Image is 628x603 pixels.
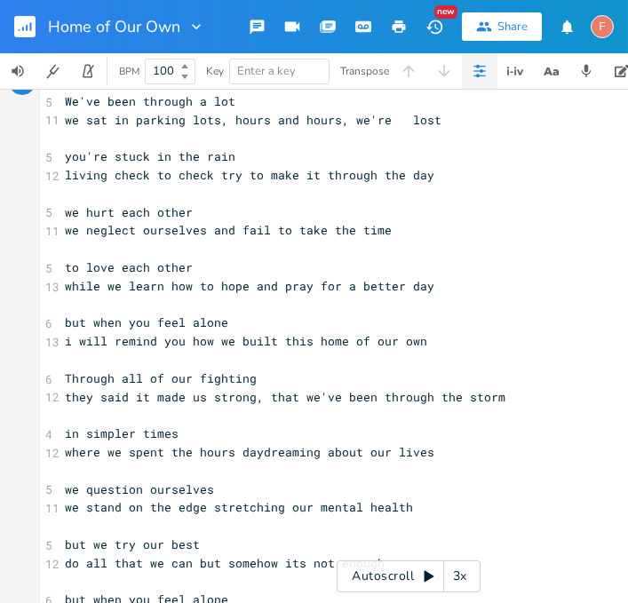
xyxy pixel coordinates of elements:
[65,425,179,441] span: in simpler times
[340,66,389,76] div: Transpose
[65,389,505,405] span: they said it made us strong, that we've been through the storm
[119,67,139,76] div: BPM
[237,63,296,79] span: Enter a key
[206,66,224,76] div: Key
[48,19,180,35] span: Home of Our Own
[497,19,528,35] div: Share
[65,93,235,109] span: We've been through a lot
[65,204,193,220] span: we hurt each other
[417,11,452,43] button: New
[65,112,441,128] span: we sat in parking lots, hours and hours, we're lost
[444,560,476,592] div: 3x
[65,259,193,275] span: to love each other
[65,481,214,497] span: we question ourselves
[65,444,434,460] span: where we spent the hours daydreaming about our lives
[434,5,457,19] div: New
[65,333,427,349] span: i will remind you how we built this home of our own
[591,6,614,47] button: F
[462,12,542,41] button: Share
[65,167,434,183] span: living check to check try to make it through the day
[65,555,385,571] span: do all that we can but somehow its not enough
[65,536,200,552] span: but we try our best
[65,148,235,164] span: you're stuck in the rain
[591,15,614,38] div: fuzzyip
[65,499,413,515] span: we stand on the edge stretching our mental health
[65,370,257,386] span: Through all of our fighting
[65,222,392,238] span: we neglect ourselves and fail to take the time
[65,278,434,294] span: while we learn how to hope and pray for a better day
[65,314,228,330] span: but when you feel alone
[337,560,481,592] div: Autoscroll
